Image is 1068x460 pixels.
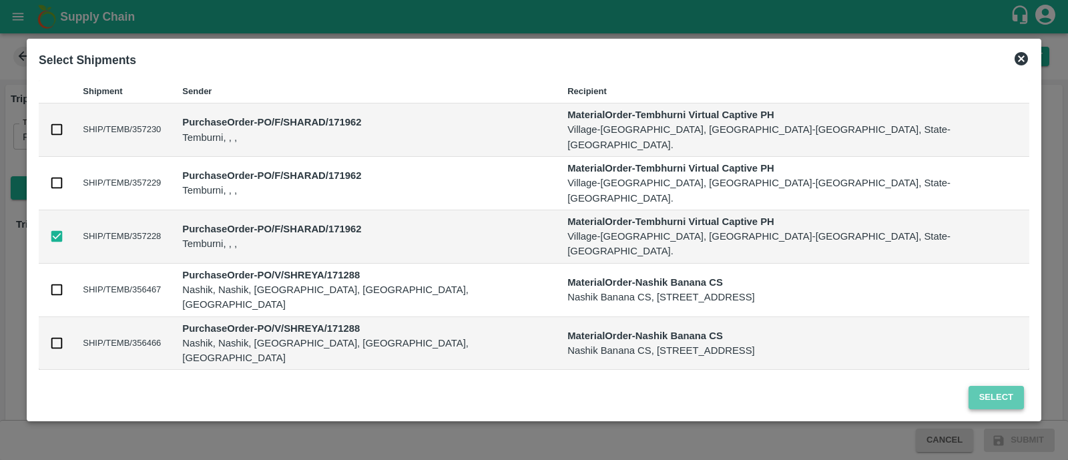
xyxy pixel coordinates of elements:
strong: MaterialOrder - Nashik Banana CS [567,330,723,341]
button: Select [969,386,1024,409]
td: SHIP/TEMB/356466 [72,317,172,371]
strong: PurchaseOrder - PO/F/SHARAD/171962 [182,224,361,234]
strong: MaterialOrder - Tembhurni Virtual Captive PH [567,109,774,120]
td: SHIP/TEMB/357229 [72,157,172,210]
p: Village-[GEOGRAPHIC_DATA], [GEOGRAPHIC_DATA]-[GEOGRAPHIC_DATA], State-[GEOGRAPHIC_DATA]. [567,229,1019,259]
strong: MaterialOrder - Nashik Banana CS [567,277,723,288]
p: Village-[GEOGRAPHIC_DATA], [GEOGRAPHIC_DATA]-[GEOGRAPHIC_DATA], State-[GEOGRAPHIC_DATA]. [567,176,1019,206]
b: Sender [182,86,212,96]
strong: MaterialOrder - Tembhurni Virtual Captive PH [567,163,774,174]
p: Nashik, Nashik, [GEOGRAPHIC_DATA], [GEOGRAPHIC_DATA], [GEOGRAPHIC_DATA] [182,282,546,312]
b: Shipment [83,86,122,96]
p: Temburni, , , [182,183,546,198]
p: Temburni, , , [182,236,546,251]
strong: PurchaseOrder - PO/V/SHREYA/171288 [182,323,360,334]
strong: PurchaseOrder - PO/F/SHARAD/171962 [182,170,361,181]
b: Recipient [567,86,607,96]
strong: PurchaseOrder - PO/F/SHARAD/171962 [182,117,361,128]
td: SHIP/TEMB/357228 [72,210,172,264]
p: Nashik Banana CS, [STREET_ADDRESS] [567,343,1019,358]
p: Village-[GEOGRAPHIC_DATA], [GEOGRAPHIC_DATA]-[GEOGRAPHIC_DATA], State-[GEOGRAPHIC_DATA]. [567,122,1019,152]
strong: MaterialOrder - Tembhurni Virtual Captive PH [567,216,774,227]
td: SHIP/TEMB/356467 [72,264,172,317]
strong: PurchaseOrder - PO/V/SHREYA/171288 [182,270,360,280]
p: Nashik, Nashik, [GEOGRAPHIC_DATA], [GEOGRAPHIC_DATA], [GEOGRAPHIC_DATA] [182,336,546,366]
td: SHIP/TEMB/357230 [72,103,172,157]
p: Nashik Banana CS, [STREET_ADDRESS] [567,290,1019,304]
b: Select Shipments [39,53,136,67]
p: Temburni, , , [182,130,546,145]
